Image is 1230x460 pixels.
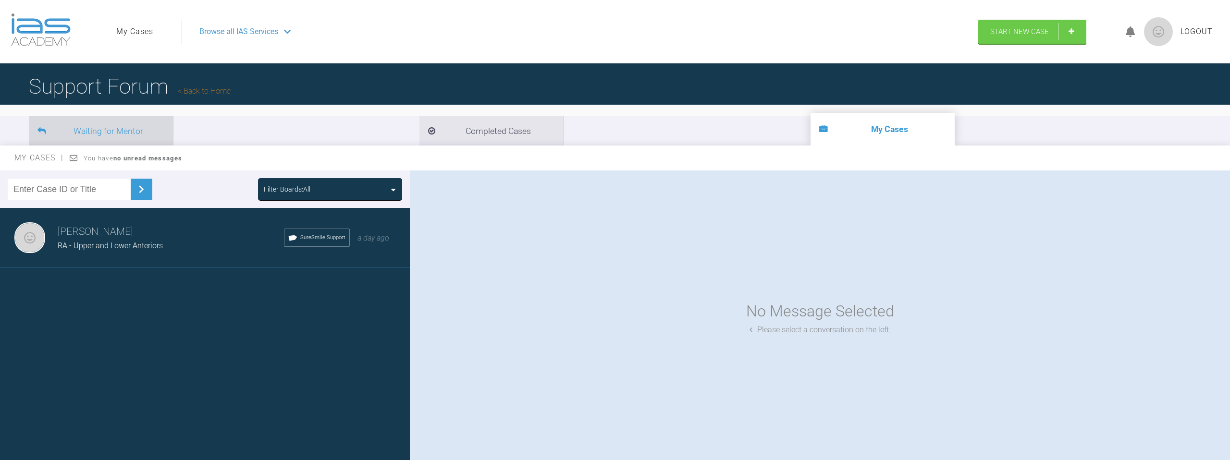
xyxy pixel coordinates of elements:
[8,179,131,200] input: Enter Case ID or Title
[1181,25,1213,38] a: Logout
[134,182,149,197] img: chevronRight.28bd32b0.svg
[811,113,955,145] li: My Cases
[990,27,1049,36] span: Start New Case
[199,25,278,38] span: Browse all IAS Services
[113,155,182,162] strong: no unread messages
[58,241,163,250] span: RA - Upper and Lower Anteriors
[746,299,894,324] div: No Message Selected
[11,13,71,46] img: logo-light.3e3ef733.png
[357,233,389,242] span: a day ago
[300,233,345,242] span: SureSmile Support
[29,116,173,145] li: Waiting for Mentor
[750,324,891,336] div: Please select a conversation on the left.
[14,153,64,162] span: My Cases
[58,224,284,240] h3: [PERSON_NAME]
[264,184,310,194] div: Filter Boards: All
[1144,17,1173,46] img: profile.png
[84,155,182,162] span: You have
[116,25,153,38] a: My Cases
[178,86,231,96] a: Back to Home
[978,20,1086,44] a: Start New Case
[14,222,45,253] img: Andrew El-Miligy
[29,70,231,103] h1: Support Forum
[419,116,564,145] li: Completed Cases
